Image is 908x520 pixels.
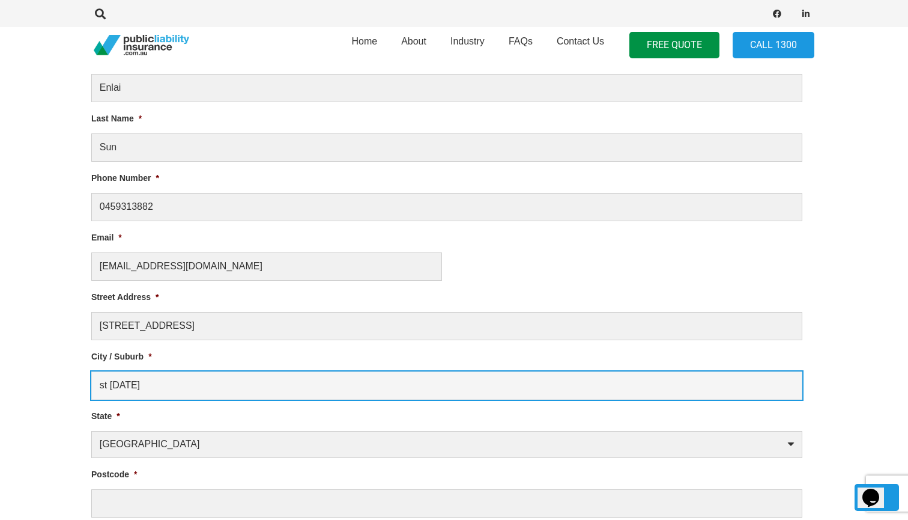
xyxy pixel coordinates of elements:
[339,23,389,67] a: Home
[545,23,616,67] a: Contact Us
[858,472,896,508] iframe: chat widget
[497,23,545,67] a: FAQs
[557,36,604,46] span: Contact Us
[91,351,152,362] label: City / Suburb
[509,36,533,46] span: FAQs
[401,36,426,46] span: About
[91,113,142,124] label: Last Name
[798,5,814,22] a: LinkedIn
[855,484,899,511] a: Back to top
[91,411,120,421] label: State
[733,32,814,59] a: Call 1300
[389,23,438,67] a: About
[438,23,497,67] a: Industry
[91,232,122,243] label: Email
[351,36,377,46] span: Home
[91,469,137,480] label: Postcode
[769,5,785,22] a: Facebook
[94,35,189,56] a: pli_logotransparent
[91,173,159,183] label: Phone Number
[88,8,112,19] a: Search
[450,36,485,46] span: Industry
[629,32,719,59] a: FREE QUOTE
[91,292,159,302] label: Street Address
